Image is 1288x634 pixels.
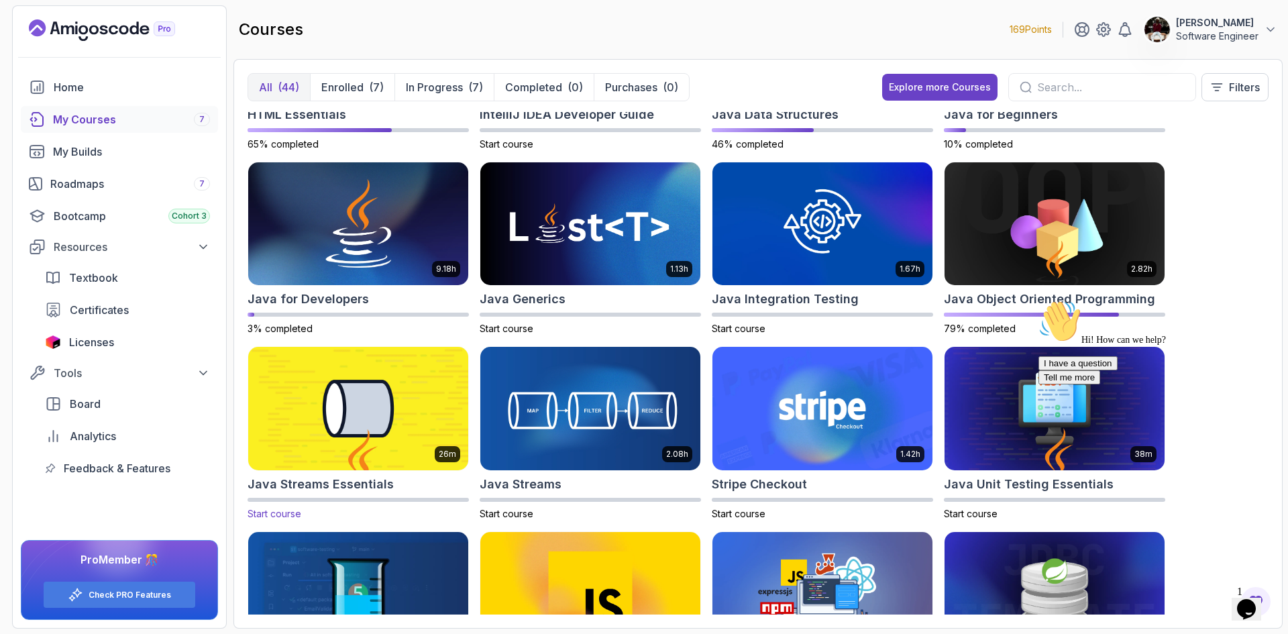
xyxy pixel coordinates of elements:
p: Enrolled [321,79,364,95]
button: Filters [1201,73,1269,101]
h2: Java Unit Testing Essentials [944,475,1114,494]
a: Java Object Oriented Programming card2.82hJava Object Oriented Programming79% completed [944,162,1165,336]
img: Java Unit Testing Essentials card [945,347,1165,470]
button: user profile image[PERSON_NAME]Software Engineer [1144,16,1277,43]
div: My Courses [53,111,210,127]
span: 79% completed [944,323,1016,334]
img: Java Integration Testing card [712,162,932,286]
h2: Stripe Checkout [712,475,807,494]
span: Certificates [70,302,129,318]
p: In Progress [406,79,463,95]
p: 169 Points [1010,23,1052,36]
p: Completed [505,79,562,95]
p: Filters [1229,79,1260,95]
button: All(44) [248,74,310,101]
h2: courses [239,19,303,40]
button: In Progress(7) [394,74,494,101]
div: (0) [568,79,583,95]
span: Board [70,396,101,412]
img: Java Object Oriented Programming card [945,162,1165,286]
img: Java Streams Essentials card [243,344,474,474]
p: 1.42h [900,449,920,460]
h2: Java Data Structures [712,105,839,124]
h2: Java Integration Testing [712,290,859,309]
span: 3% completed [248,323,313,334]
div: Explore more Courses [889,81,991,94]
p: 1.13h [670,264,688,274]
iframe: chat widget [1033,295,1275,574]
a: Java for Developers card9.18hJava for Developers3% completed [248,162,469,336]
a: textbook [37,264,218,291]
span: 10% completed [944,138,1013,150]
p: 9.18h [436,264,456,274]
a: licenses [37,329,218,356]
iframe: chat widget [1232,580,1275,621]
button: Enrolled(7) [310,74,394,101]
img: Java for Developers card [248,162,468,286]
img: Java Streams card [480,347,700,470]
h2: Java Object Oriented Programming [944,290,1155,309]
div: (0) [663,79,678,95]
span: Start course [248,508,301,519]
span: Start course [712,323,765,334]
h2: Java for Developers [248,290,369,309]
button: Purchases(0) [594,74,689,101]
span: Feedback & Features [64,460,170,476]
button: Tools [21,361,218,385]
div: (7) [468,79,483,95]
p: 26m [439,449,456,460]
h2: Java Streams Essentials [248,475,394,494]
p: 2.08h [666,449,688,460]
span: Start course [712,508,765,519]
h2: Java Streams [480,475,561,494]
input: Search... [1037,79,1185,95]
img: Java Generics card [480,162,700,286]
span: Hi! How can we help? [5,40,133,50]
span: Start course [480,508,533,519]
button: Check PRO Features [43,581,196,609]
img: user profile image [1144,17,1170,42]
button: Completed(0) [494,74,594,101]
a: builds [21,138,218,165]
span: Licenses [69,334,114,350]
span: Start course [944,508,998,519]
a: bootcamp [21,203,218,229]
p: 1.67h [900,264,920,274]
div: (7) [369,79,384,95]
span: Textbook [69,270,118,286]
div: Resources [54,239,210,255]
div: Home [54,79,210,95]
button: I have a question [5,62,85,76]
span: Analytics [70,428,116,444]
img: :wave: [5,5,48,48]
button: Explore more Courses [882,74,998,101]
span: 65% completed [248,138,319,150]
a: certificates [37,297,218,323]
h2: Java Generics [480,290,566,309]
a: analytics [37,423,218,450]
p: 2.82h [1131,264,1152,274]
div: 👋Hi! How can we help?I have a questionTell me more [5,5,247,90]
a: roadmaps [21,170,218,197]
img: Stripe Checkout card [712,347,932,470]
a: courses [21,106,218,133]
button: Resources [21,235,218,259]
a: board [37,390,218,417]
span: 7 [199,114,205,125]
p: Purchases [605,79,657,95]
div: (44) [278,79,299,95]
h2: IntelliJ IDEA Developer Guide [480,105,654,124]
a: Landing page [29,19,206,41]
span: 46% completed [712,138,784,150]
span: Cohort 3 [172,211,207,221]
div: Bootcamp [54,208,210,224]
a: feedback [37,455,218,482]
button: Tell me more [5,76,67,90]
p: All [259,79,272,95]
p: Software Engineer [1176,30,1258,43]
span: Start course [480,323,533,334]
span: 7 [199,178,205,189]
div: My Builds [53,144,210,160]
